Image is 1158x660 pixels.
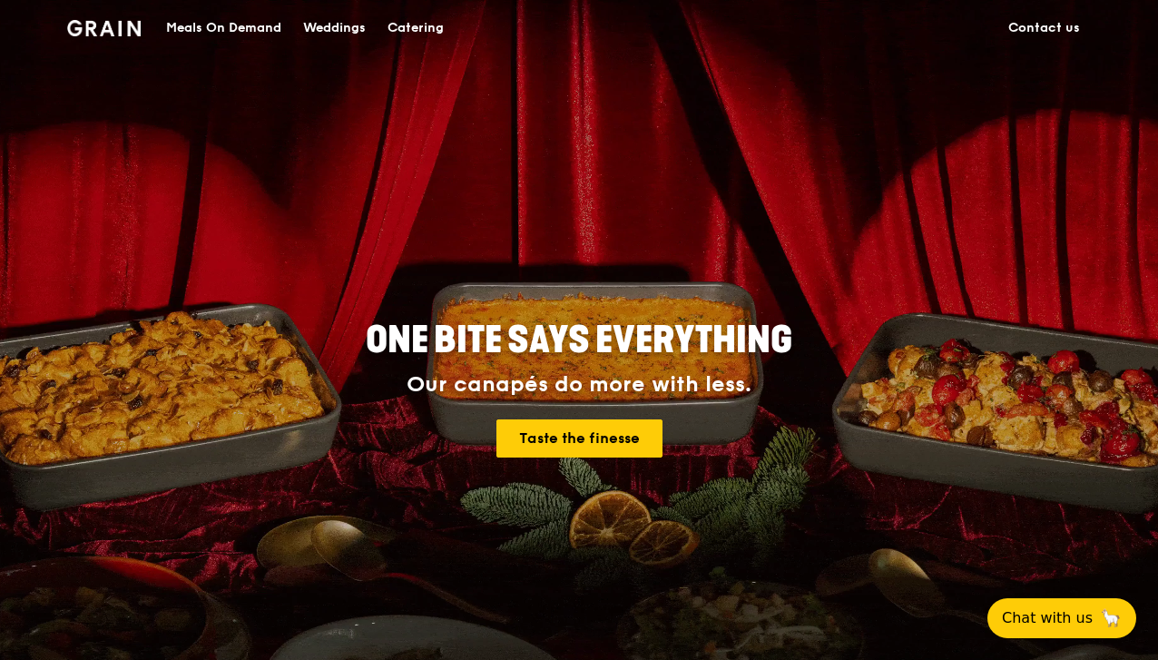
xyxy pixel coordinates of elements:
[496,419,662,458] a: Taste the finesse
[1100,607,1122,629] span: 🦙
[366,319,792,362] span: ONE BITE SAYS EVERYTHING
[252,372,906,398] div: Our canapés do more with less.
[292,1,377,55] a: Weddings
[377,1,455,55] a: Catering
[166,1,281,55] div: Meals On Demand
[388,1,444,55] div: Catering
[303,1,366,55] div: Weddings
[997,1,1091,55] a: Contact us
[987,598,1136,638] button: Chat with us🦙
[1002,607,1093,629] span: Chat with us
[67,20,141,36] img: Grain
